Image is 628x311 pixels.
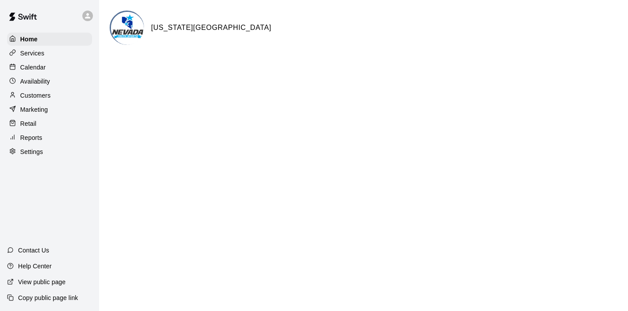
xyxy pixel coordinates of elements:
img: Nevada Youth Sports Center logo [111,12,144,45]
p: Home [20,35,38,44]
a: Services [7,47,92,60]
p: Services [20,49,44,58]
h6: [US_STATE][GEOGRAPHIC_DATA] [151,22,271,33]
p: Calendar [20,63,46,72]
a: Customers [7,89,92,102]
a: Availability [7,75,92,88]
p: Contact Us [18,246,49,255]
a: Retail [7,117,92,130]
p: Availability [20,77,50,86]
p: Retail [20,119,37,128]
p: Marketing [20,105,48,114]
a: Marketing [7,103,92,116]
a: Home [7,33,92,46]
p: View public page [18,278,66,286]
p: Copy public page link [18,293,78,302]
p: Settings [20,147,43,156]
a: Calendar [7,61,92,74]
p: Help Center [18,262,52,271]
a: Settings [7,145,92,158]
a: Reports [7,131,92,144]
p: Reports [20,133,42,142]
p: Customers [20,91,51,100]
